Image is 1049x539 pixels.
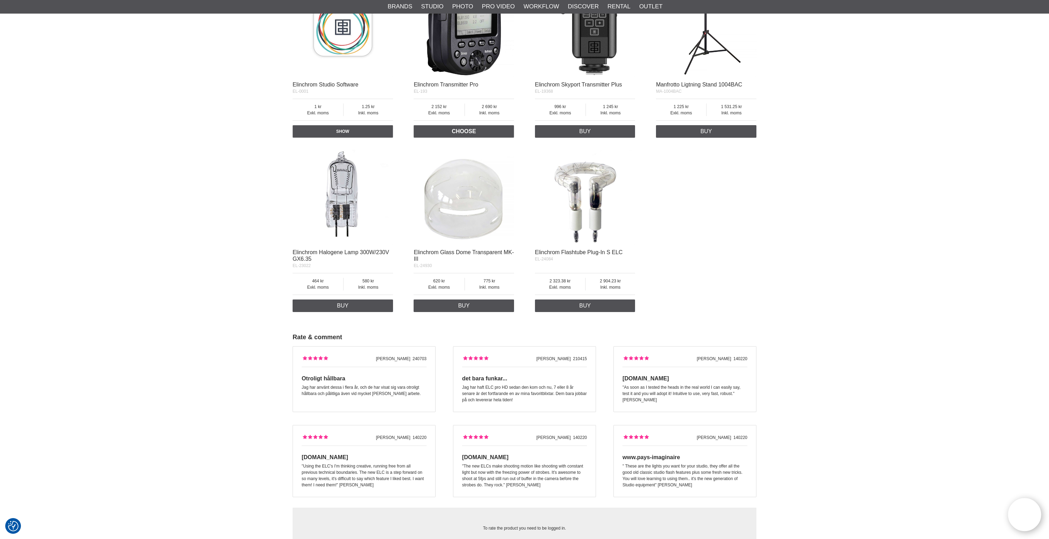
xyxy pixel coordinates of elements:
span: 996 [535,104,586,110]
span: 464 [293,278,343,284]
span: 140220 [413,434,427,441]
a: Photo [452,2,473,11]
a: Brands [388,2,413,11]
h3: det bara funkar... [462,374,587,382]
span: 1 531.25 [707,104,756,110]
span: Inkl. moms [344,110,393,116]
span: 1 225 [656,104,706,110]
span: [PERSON_NAME] [376,356,410,362]
span: "Using the ELC's I'm thinking creative, running free from all previous technical boundaries. The ... [302,464,424,487]
a: Elinchrom Halogene Lamp 300W/230V GX6.35 [293,249,389,262]
img: Elinchrom Halogene Lamp 300W/230V GX6.35 [293,145,393,245]
span: EL-193 [414,89,427,94]
span: Exkl. moms [414,284,464,290]
a: Outlet [639,2,663,11]
span: [PERSON_NAME] [697,356,731,362]
span: 1 [293,104,343,110]
span: To rate the product you need to be logged in. [483,526,566,531]
span: 240703 [413,356,427,362]
span: 1.25 [344,104,393,110]
span: Inkl. moms [344,284,393,290]
img: Elinchrom Flashtube Plug-In S ELC [535,145,635,245]
a: Elinchrom Transmitter Pro [414,82,478,88]
span: [PERSON_NAME] [536,434,571,441]
a: Discover [568,2,599,11]
span: Inkl. moms [586,284,635,290]
img: Elinchrom Glass Dome Transparent MK-III [414,145,514,245]
a: Buy [535,125,635,138]
span: " These are the lights you want for your studio, they offer all the good old classic studio flash... [622,464,742,487]
h2: Rate & comment [293,333,756,342]
span: EL-19368 [535,89,553,94]
span: 2 690 [465,104,514,110]
h3: [DOMAIN_NAME] [462,453,587,461]
h3: Otroligt hållbara [302,374,427,382]
span: 140220 [733,356,747,362]
span: EL-23022 [293,263,311,268]
span: EL-24084 [535,257,553,261]
h3: [DOMAIN_NAME] [622,374,747,382]
a: Manfrotto Ligtning Stand 1004BAC [656,82,742,88]
span: 580 [344,278,393,284]
h3: [DOMAIN_NAME] [302,453,427,461]
span: Exkl. moms [414,110,464,116]
span: 210415 [573,356,587,362]
span: [PERSON_NAME] [376,434,410,441]
span: Inkl. moms [465,110,514,116]
span: "As soon as I tested the heads in the real world I can easily say, test it and you will adopt it!... [622,385,740,402]
a: Elinchrom Studio Software [293,82,359,88]
span: Exkl. moms [535,110,586,116]
h3: www.pays-imaginaire [622,453,747,461]
a: Elinchrom Flashtube Plug-In S ELC [535,249,623,255]
span: Exkl. moms [535,284,585,290]
a: Workflow [523,2,559,11]
span: Exkl. moms [656,110,706,116]
a: Buy [293,299,393,312]
span: 140220 [733,434,747,441]
span: "The new ELCs make shooting motion like shooting with constant light but now with the freezing po... [462,464,583,487]
span: Inkl. moms [586,110,635,116]
span: EL-0001 [293,89,308,94]
span: 2 904.23 [586,278,635,284]
a: Buy [656,125,756,138]
span: Inkl. moms [465,284,514,290]
span: 775 [465,278,514,284]
span: 140220 [573,434,587,441]
span: 2 152 [414,104,464,110]
img: Revisit consent button [8,521,18,531]
a: Pro Video [482,2,515,11]
a: Choose [414,125,514,138]
a: Elinchrom Skyport Transmitter Plus [535,82,622,88]
span: 620 [414,278,464,284]
a: Studio [421,2,443,11]
a: Buy [535,299,635,312]
span: Jag har haft ELC pro HD sedan den kom och nu, 7 eller 8 år senare är det fortfarande en av mina f... [462,385,587,402]
span: Inkl. moms [707,110,756,116]
a: Show [293,125,393,138]
a: Rental [607,2,631,11]
span: 2 323.38 [535,278,585,284]
span: MA-1004BAC [656,89,681,94]
a: Elinchrom Glass Dome Transparent MK-III [414,249,514,262]
span: [PERSON_NAME] [536,356,571,362]
span: Jag har använt dessa i flera år, och de har visat sig vara otroligt hållbara och pålitliga även v... [302,385,421,396]
span: EL-24930 [414,263,432,268]
a: Buy [414,299,514,312]
span: Exkl. moms [293,110,343,116]
span: Exkl. moms [293,284,343,290]
button: Consent Preferences [8,520,18,532]
span: [PERSON_NAME] [697,434,731,441]
span: 1 245 [586,104,635,110]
